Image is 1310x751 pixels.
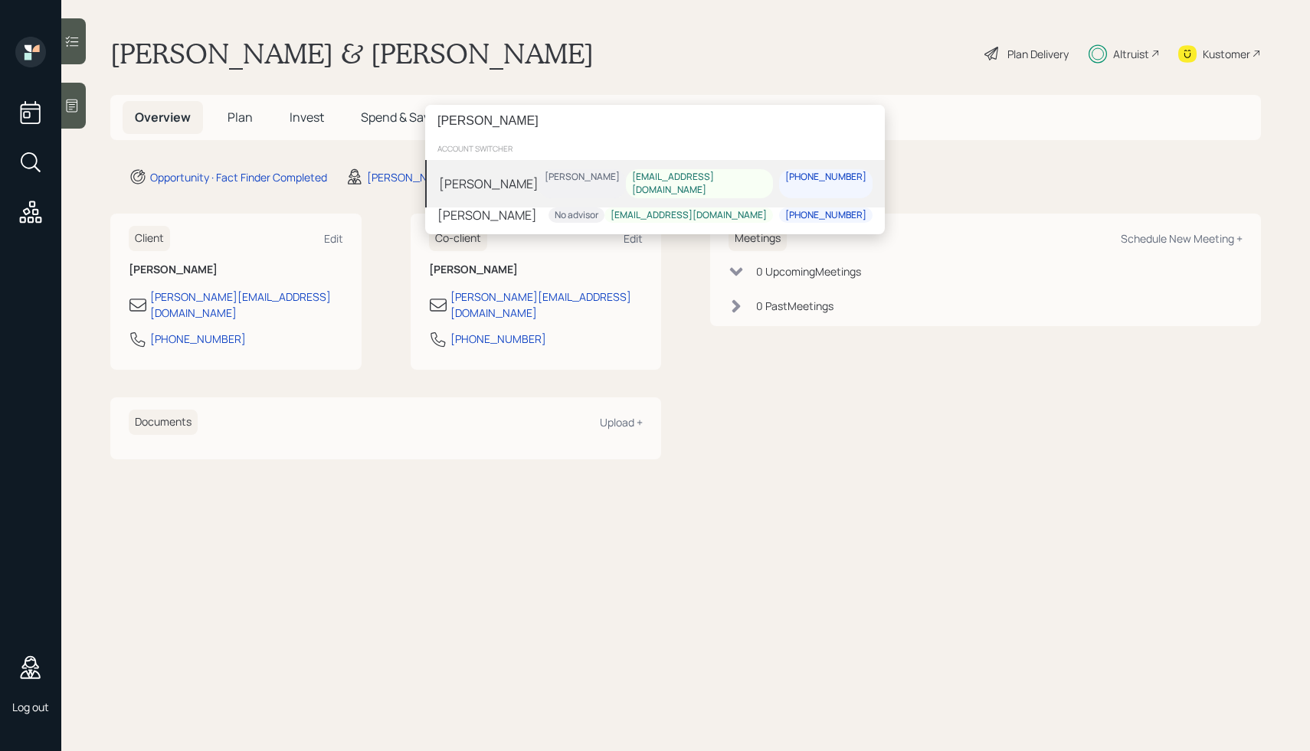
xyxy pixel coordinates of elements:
div: No advisor [555,209,598,222]
div: [EMAIL_ADDRESS][DOMAIN_NAME] [632,171,767,197]
input: Type a command or search… [425,105,885,137]
div: [PHONE_NUMBER] [785,171,866,184]
div: [PERSON_NAME] [437,206,537,224]
div: [PERSON_NAME] [439,175,539,193]
div: account switcher [425,137,885,160]
div: [PERSON_NAME] [545,171,620,184]
div: [PHONE_NUMBER] [785,209,866,222]
div: [EMAIL_ADDRESS][DOMAIN_NAME] [611,209,767,222]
